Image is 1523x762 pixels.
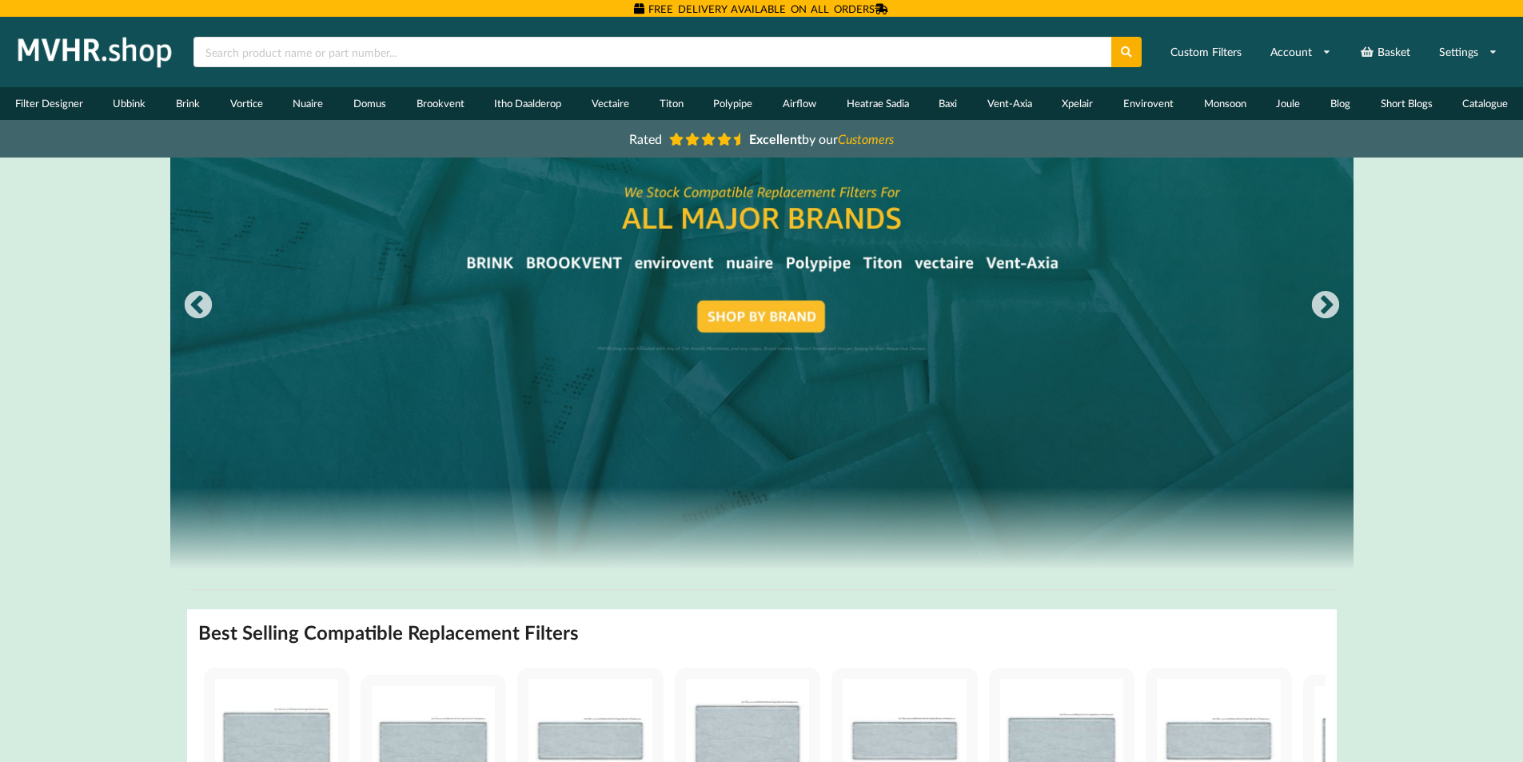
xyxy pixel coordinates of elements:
a: Short Blogs [1366,87,1448,120]
a: Envirovent [1108,87,1189,120]
a: Vent-Axia [972,87,1047,120]
a: Account [1260,38,1342,66]
i: Customers [838,131,894,146]
a: Brookvent [401,87,480,120]
img: mvhr.shop.png [11,32,179,72]
a: Heatrae Sadia [831,87,924,120]
a: Titon [644,87,699,120]
a: Nuaire [278,87,339,120]
a: Airflow [767,87,831,120]
a: Domus [338,87,401,120]
a: Joule [1262,87,1316,120]
a: Settings [1429,38,1508,66]
a: Catalogue [1447,87,1523,120]
a: Custom Filters [1160,38,1252,66]
a: Itho Daalderop [479,87,576,120]
button: Previous [182,290,214,322]
a: Baxi [923,87,972,120]
a: Xpelair [1047,87,1109,120]
b: Excellent [749,131,802,146]
button: Next [1310,290,1342,322]
a: Monsoon [1189,87,1262,120]
input: Search product name or part number... [193,37,1111,67]
a: Brink [161,87,215,120]
a: Vectaire [576,87,644,120]
a: Blog [1315,87,1366,120]
a: Polypipe [698,87,767,120]
h2: Best Selling Compatible Replacement Filters [198,620,579,645]
a: Ubbink [98,87,161,120]
span: by our [749,131,894,146]
a: Basket [1350,38,1421,66]
span: Rated [629,131,662,146]
a: Rated Excellentby ourCustomers [618,126,906,152]
a: Vortice [215,87,278,120]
